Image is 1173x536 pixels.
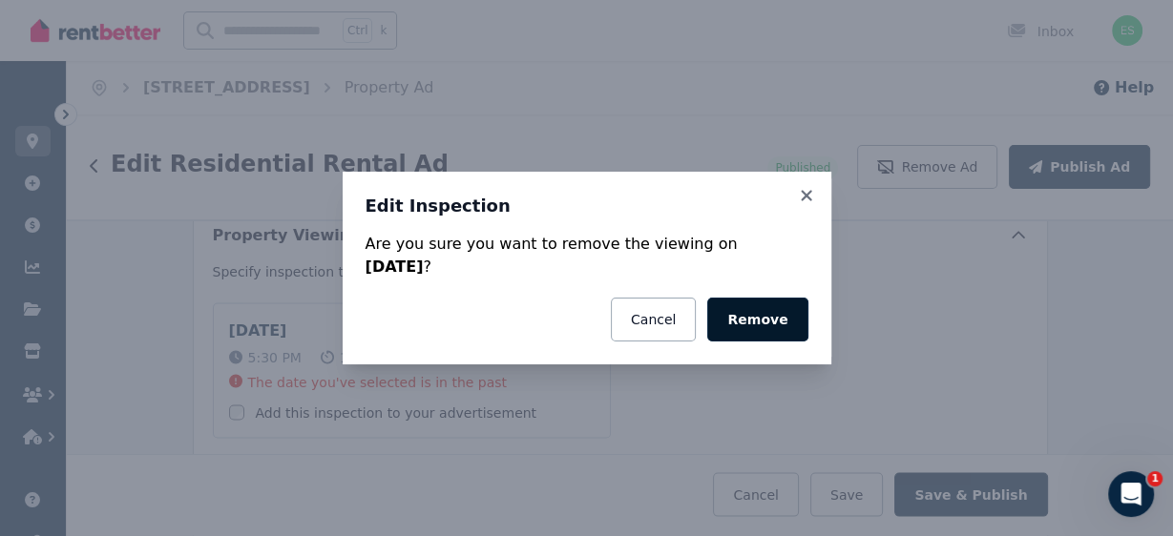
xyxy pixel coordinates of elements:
button: Cancel [611,298,696,341]
h3: Edit Inspection [366,195,808,217]
iframe: Intercom live chat [1108,471,1154,517]
button: Remove [707,298,807,341]
span: 1 [1147,471,1163,486]
strong: [DATE] [366,258,424,276]
div: Are you sure you want to remove the viewing on ? [366,233,808,278]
